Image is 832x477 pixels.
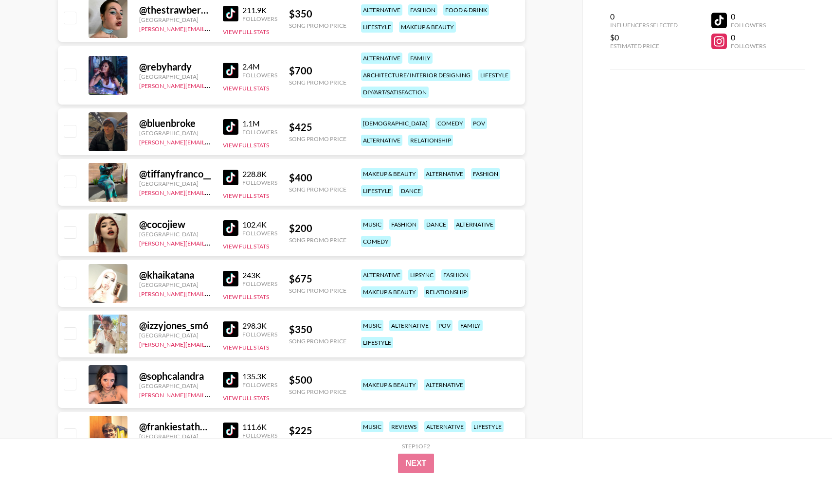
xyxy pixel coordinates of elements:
div: pov [471,118,487,129]
div: $ 200 [289,222,346,234]
img: TikTok [223,271,238,286]
div: alternative [389,320,431,331]
div: $ 225 [289,424,346,437]
img: TikTok [223,63,238,78]
div: makeup & beauty [399,21,456,33]
img: TikTok [223,6,238,21]
div: Estimated Price [610,42,678,50]
div: $ 350 [289,8,346,20]
img: TikTok [223,372,238,388]
div: Step 1 of 2 [402,442,430,450]
div: relationship [408,135,453,146]
button: View Full Stats [223,243,269,250]
div: @ frankiestathamuk [139,421,211,433]
div: Song Promo Price [289,79,346,86]
div: makeup & beauty [361,379,418,390]
a: [PERSON_NAME][EMAIL_ADDRESS][DOMAIN_NAME] [139,389,283,399]
div: lifestyle [471,421,504,432]
div: $0 [610,33,678,42]
div: @ bluenbroke [139,117,211,129]
div: family [408,53,433,64]
div: comedy [435,118,465,129]
button: View Full Stats [223,28,269,35]
div: @ thestrawberryhayes [139,4,211,16]
div: 298.3K [242,321,277,331]
div: architecture/ interior designing [361,70,472,81]
div: alternative [361,53,402,64]
div: lifestyle [361,185,393,196]
div: alternative [361,135,402,146]
div: Song Promo Price [289,337,346,345]
div: fashion [389,219,418,230]
div: Song Promo Price [289,186,346,193]
div: Song Promo Price [289,236,346,244]
div: [GEOGRAPHIC_DATA] [139,382,211,389]
div: lipsync [408,269,435,281]
div: 0 [731,12,766,21]
div: Followers [242,15,277,22]
div: fashion [471,168,500,179]
div: 228.8K [242,169,277,179]
div: fashion [408,4,437,16]
div: Song Promo Price [289,135,346,142]
div: Song Promo Price [289,287,346,294]
div: makeup & beauty [361,286,418,298]
div: Followers [242,128,277,136]
button: View Full Stats [223,141,269,149]
div: [GEOGRAPHIC_DATA] [139,180,211,187]
img: TikTok [223,119,238,135]
div: alternative [361,4,402,16]
div: [DEMOGRAPHIC_DATA] [361,118,430,129]
div: alternative [424,421,466,432]
div: music [361,219,383,230]
div: dance [424,219,448,230]
div: @ cocojiew [139,218,211,230]
div: alternative [424,379,465,390]
img: TikTok [223,321,238,337]
div: 1.1M [242,119,277,128]
div: @ tiffanyfranco__ [139,168,211,180]
button: View Full Stats [223,394,269,402]
div: 111.6K [242,422,277,432]
div: @ khaikatana [139,269,211,281]
img: TikTok [223,220,238,236]
img: TikTok [223,423,238,438]
div: Influencers Selected [610,21,678,29]
a: [PERSON_NAME][EMAIL_ADDRESS][DOMAIN_NAME] [139,238,283,247]
a: [PERSON_NAME][EMAIL_ADDRESS][DOMAIN_NAME] [139,23,283,33]
div: $ 350 [289,323,346,336]
div: Followers [242,381,277,389]
div: alternative [454,219,495,230]
div: Followers [242,331,277,338]
div: 135.3K [242,371,277,381]
div: family [458,320,483,331]
a: [PERSON_NAME][EMAIL_ADDRESS][DOMAIN_NAME] [139,339,283,348]
div: music [361,421,383,432]
div: 2.4M [242,62,277,71]
div: Song Promo Price [289,22,346,29]
div: $ 400 [289,172,346,184]
button: View Full Stats [223,192,269,199]
div: @ izzyjones_sm6 [139,319,211,332]
div: [GEOGRAPHIC_DATA] [139,433,211,440]
div: pov [436,320,452,331]
div: [GEOGRAPHIC_DATA] [139,332,211,339]
div: makeup & beauty [361,168,418,179]
div: 0 [610,12,678,21]
div: [GEOGRAPHIC_DATA] [139,73,211,80]
button: View Full Stats [223,85,269,92]
div: lifestyle [478,70,510,81]
a: [PERSON_NAME][EMAIL_ADDRESS][DOMAIN_NAME] [139,80,283,89]
div: Followers [731,21,766,29]
div: [GEOGRAPHIC_DATA] [139,281,211,288]
div: food & drink [443,4,489,16]
div: $ 425 [289,121,346,133]
div: lifestyle [361,21,393,33]
div: Followers [731,42,766,50]
div: Followers [242,230,277,237]
div: comedy [361,236,391,247]
div: [GEOGRAPHIC_DATA] [139,129,211,137]
div: alternative [361,269,402,281]
div: 243K [242,270,277,280]
div: diy/art/satisfaction [361,87,429,98]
